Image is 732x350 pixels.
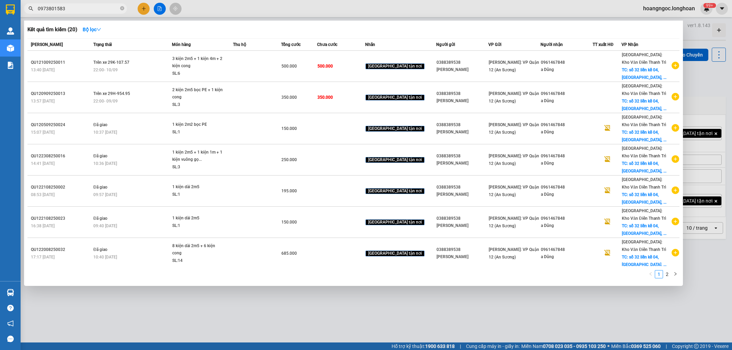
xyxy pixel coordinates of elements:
[541,222,592,229] div: a Dũng
[6,4,15,15] img: logo-vxr
[93,247,107,252] span: Đã giao
[672,218,679,225] span: plus-circle
[93,42,112,47] span: Trạng thái
[317,64,333,69] span: 500.000
[489,185,539,197] span: [PERSON_NAME]: VP Quận 12 (An Sương)
[541,59,592,66] div: 0961467848
[93,154,107,158] span: Đã giao
[93,122,107,127] span: Đã giao
[31,121,91,129] div: QU120509250024
[93,161,117,166] span: 10:36 [DATE]
[7,62,14,69] img: solution-icon
[437,253,488,261] div: [PERSON_NAME]
[622,208,666,221] span: [GEOGRAPHIC_DATA]: Kho Văn Điển Thanh Trì
[671,270,679,278] li: Next Page
[489,122,539,135] span: [PERSON_NAME]: VP Quận 12 (An Sương)
[31,153,91,160] div: QU122308250016
[31,161,55,166] span: 14:41 [DATE]
[172,191,224,198] div: SL: 1
[281,251,297,256] span: 685.000
[672,62,679,69] span: plus-circle
[622,177,666,190] span: [GEOGRAPHIC_DATA]: Kho Văn Điển Thanh Trì
[172,129,224,136] div: SL: 1
[437,59,488,66] div: 0388389538
[593,42,614,47] span: TT xuất HĐ
[437,160,488,167] div: [PERSON_NAME]
[672,155,679,163] span: plus-circle
[622,240,666,252] span: [GEOGRAPHIC_DATA]: Kho Văn Điển Thanh Trì
[541,66,592,73] div: a Dũng
[172,257,224,265] div: SL: 14
[541,160,592,167] div: a Dũng
[541,153,592,160] div: 0961467848
[489,247,539,260] span: [PERSON_NAME]: VP Quận 12 (An Sương)
[622,224,666,236] span: TC: số 32 liền kề 04, [GEOGRAPHIC_DATA], ...
[622,161,666,173] span: TC: số 32 liền kề 04, [GEOGRAPHIC_DATA], ...
[436,42,455,47] span: Người gửi
[541,121,592,129] div: 0961467848
[673,272,677,276] span: right
[172,242,224,257] div: 8 kiện dài 2m5 + 6 kiện cong
[437,184,488,191] div: 0388389538
[38,5,119,12] input: Tìm tên, số ĐT hoặc mã đơn
[233,42,246,47] span: Thu hộ
[96,27,101,32] span: down
[172,215,224,222] div: 1 kiện dài 2m5
[365,219,425,226] span: [GEOGRAPHIC_DATA] tận nơi
[93,224,117,228] span: 09:40 [DATE]
[83,27,101,32] strong: Bộ lọc
[7,305,14,311] span: question-circle
[93,91,130,96] span: Trên xe 29H-954.95
[281,95,297,100] span: 350.000
[365,63,425,70] span: [GEOGRAPHIC_DATA] tận nơi
[655,270,663,278] a: 1
[7,320,14,327] span: notification
[31,130,55,135] span: 15:07 [DATE]
[28,6,33,11] span: search
[172,164,224,171] div: SL: 3
[93,99,118,104] span: 22:00 - 09/09
[27,26,77,33] h3: Kết quả tìm kiếm ( 20 )
[365,42,375,47] span: Nhãn
[621,42,638,47] span: VP Nhận
[437,97,488,105] div: [PERSON_NAME]
[365,157,425,163] span: [GEOGRAPHIC_DATA] tận nơi
[541,184,592,191] div: 0961467848
[541,253,592,261] div: a Dũng
[622,146,666,158] span: [GEOGRAPHIC_DATA]: Kho Văn Điển Thanh Trì
[31,192,55,197] span: 08:53 [DATE]
[281,220,297,225] span: 150.000
[672,186,679,194] span: plus-circle
[172,149,224,164] div: 1 kiện 2m5 + 1 kiện 1m + 1 kiện vuông gọ...
[437,153,488,160] div: 0388389538
[489,216,539,228] span: [PERSON_NAME]: VP Quận 12 (An Sương)
[649,272,653,276] span: left
[281,64,297,69] span: 500.000
[172,101,224,109] div: SL: 3
[622,99,666,111] span: TC: số 32 liền kề 04, [GEOGRAPHIC_DATA], ...
[77,24,107,35] button: Bộ lọcdown
[7,27,14,35] img: warehouse-icon
[663,270,671,278] li: 2
[281,157,297,162] span: 250.000
[437,246,488,253] div: 0388389538
[7,336,14,342] span: message
[172,222,224,230] div: SL: 1
[93,60,129,65] span: Trên xe 29K-107.57
[317,95,333,100] span: 350.000
[93,216,107,221] span: Đã giao
[172,86,224,101] div: 2 kiện 2m5 bọc PE + 1 kiện cong
[31,215,91,222] div: QU122108250023
[671,270,679,278] button: right
[172,121,224,129] div: 1 kiện 2m2 bọc PE
[93,130,117,135] span: 10:37 [DATE]
[317,42,337,47] span: Chưa cước
[622,68,666,80] span: TC: số 32 liền kề 04, [GEOGRAPHIC_DATA], ...
[541,42,563,47] span: Người nhận
[31,224,55,228] span: 16:38 [DATE]
[541,246,592,253] div: 0961467848
[31,99,55,104] span: 13:57 [DATE]
[437,90,488,97] div: 0388389538
[622,192,666,205] span: TC: số 32 liền kề 04, [GEOGRAPHIC_DATA], ...
[541,215,592,222] div: 0961467848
